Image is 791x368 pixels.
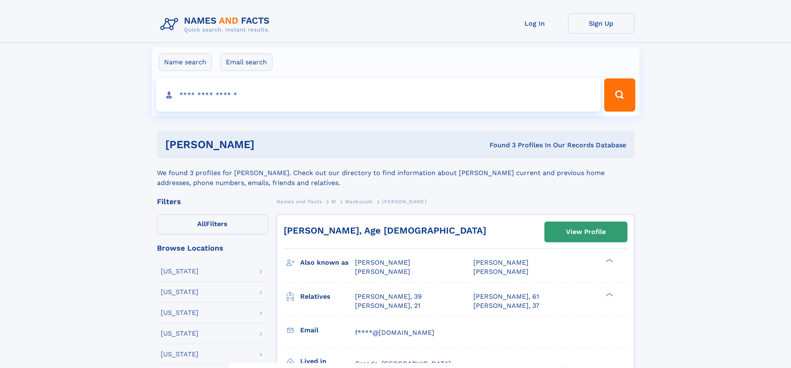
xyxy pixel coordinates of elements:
[157,244,268,252] div: Browse Locations
[382,199,426,205] span: [PERSON_NAME]
[157,198,268,205] div: Filters
[345,199,372,205] span: Mankouski
[161,289,198,295] div: [US_STATE]
[156,78,601,112] input: search input
[473,258,529,266] span: [PERSON_NAME]
[159,54,212,71] label: Name search
[473,292,539,301] a: [PERSON_NAME], 61
[197,220,206,228] span: All
[355,301,420,310] a: [PERSON_NAME], 21
[277,196,322,207] a: Names and Facts
[566,222,606,241] div: View Profile
[161,351,198,358] div: [US_STATE]
[161,268,198,275] div: [US_STATE]
[300,256,355,270] h3: Also known as
[473,301,539,310] a: [PERSON_NAME], 37
[300,290,355,304] h3: Relatives
[355,268,410,275] span: [PERSON_NAME]
[157,158,634,188] div: We found 3 profiles for [PERSON_NAME]. Check out our directory to find information about [PERSON_...
[355,258,410,266] span: [PERSON_NAME]
[157,214,268,234] label: Filters
[473,268,529,275] span: [PERSON_NAME]
[502,13,568,34] a: Log In
[568,13,634,34] a: Sign Up
[331,199,336,205] span: M
[345,196,372,207] a: Mankouski
[355,360,451,368] span: Creede, [GEOGRAPHIC_DATA]
[220,54,272,71] label: Email search
[545,222,627,242] a: View Profile
[165,139,372,150] h1: [PERSON_NAME]
[161,310,198,316] div: [US_STATE]
[372,141,626,150] div: Found 3 Profiles In Our Records Database
[604,78,635,112] button: Search Button
[604,292,614,297] div: ❯
[604,258,614,263] div: ❯
[355,292,422,301] a: [PERSON_NAME], 39
[284,225,486,236] a: [PERSON_NAME], Age [DEMOGRAPHIC_DATA]
[331,196,336,207] a: M
[161,330,198,337] div: [US_STATE]
[300,323,355,337] h3: Email
[157,13,277,36] img: Logo Names and Facts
